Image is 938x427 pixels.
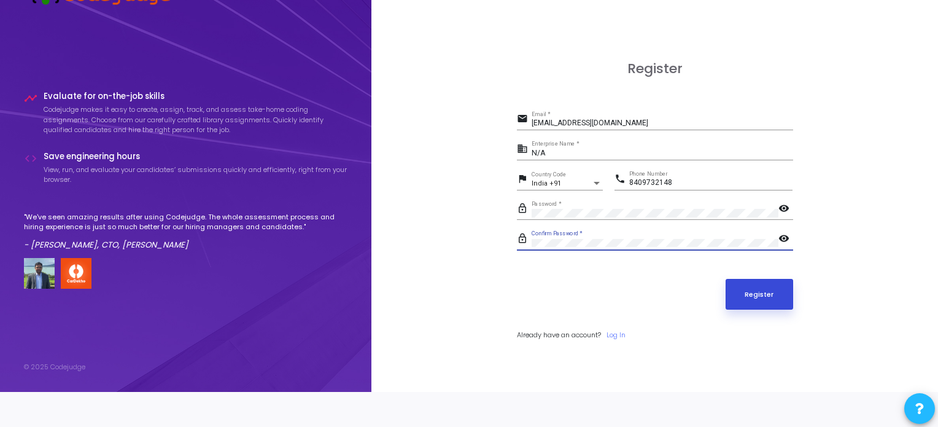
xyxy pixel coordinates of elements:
input: Phone Number [629,179,793,187]
mat-icon: phone [614,173,629,187]
mat-icon: visibility [778,202,793,217]
em: - [PERSON_NAME], CTO, [PERSON_NAME] [24,239,188,251]
input: Email [532,119,793,128]
button: Register [726,279,793,310]
p: Codejudge makes it easy to create, assign, track, and assess take-home coding assignments. Choose... [44,104,348,135]
mat-icon: lock_outline [517,232,532,247]
input: Enterprise Name [532,149,793,158]
h3: Register [517,61,793,77]
mat-icon: business [517,143,532,157]
a: Log In [607,330,626,340]
span: India +91 [532,179,561,187]
mat-icon: email [517,112,532,127]
mat-icon: visibility [778,232,793,247]
img: user image [24,258,55,289]
i: timeline [24,92,37,105]
mat-icon: lock_outline [517,202,532,217]
span: Already have an account? [517,330,601,340]
h4: Evaluate for on-the-job skills [44,92,348,101]
p: View, run, and evaluate your candidates’ submissions quickly and efficiently, right from your bro... [44,165,348,185]
mat-icon: flag [517,173,532,187]
p: "We've seen amazing results after using Codejudge. The whole assessment process and hiring experi... [24,212,348,232]
div: © 2025 Codejudge [24,362,85,372]
i: code [24,152,37,165]
img: company-logo [61,258,91,289]
h4: Save engineering hours [44,152,348,162]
